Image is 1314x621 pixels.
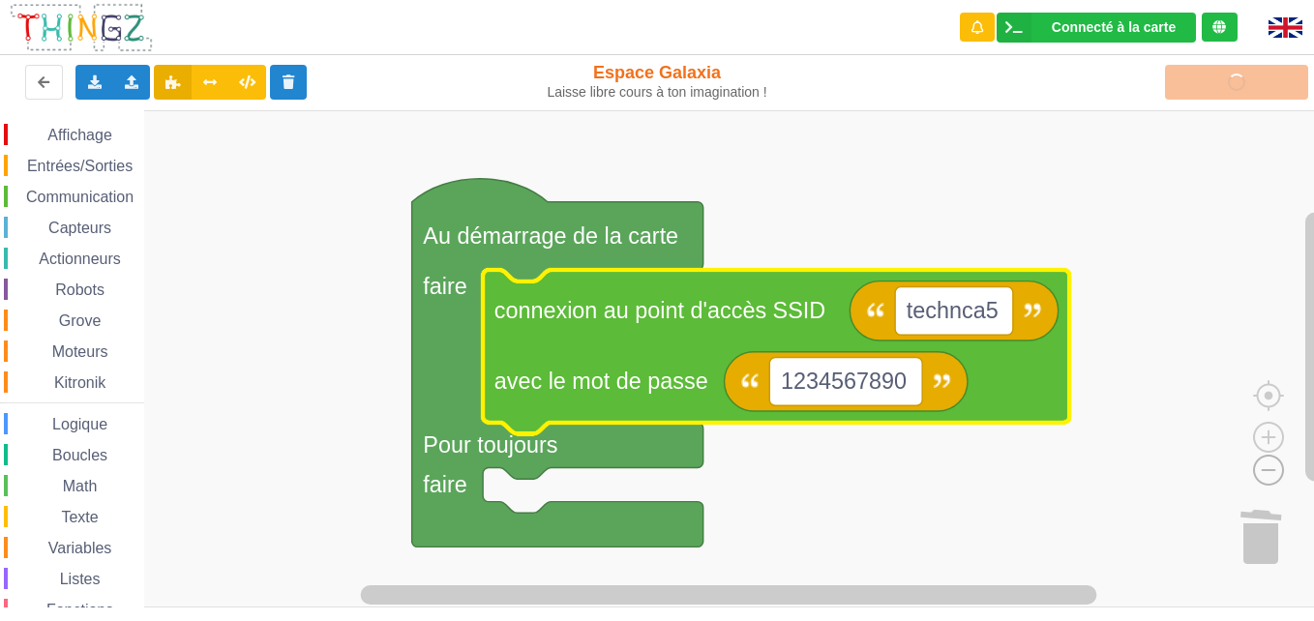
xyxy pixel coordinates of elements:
span: Listes [57,571,104,587]
text: faire [423,274,466,299]
span: Entrées/Sorties [24,158,135,174]
img: gb.png [1269,17,1302,38]
span: Boucles [49,447,110,463]
text: 1234567890 [781,369,907,394]
div: Ta base fonctionne bien ! [997,13,1196,43]
span: Kitronik [51,374,108,391]
span: Fonctions [44,602,116,618]
span: Variables [45,540,115,556]
text: faire [423,472,466,497]
span: Logique [49,416,110,432]
text: connexion au point d'accès SSID [494,298,825,323]
span: Actionneurs [36,251,124,267]
img: thingz_logo.png [9,2,154,53]
span: Math [60,478,101,494]
div: Tu es connecté au serveur de création de Thingz [1202,13,1238,42]
span: Texte [58,509,101,525]
text: avec le mot de passe [494,369,708,394]
text: technca5 [907,298,999,323]
text: Au démarrage de la carte [423,223,678,249]
span: Communication [23,189,136,205]
span: Robots [52,281,107,298]
span: Moteurs [49,343,111,360]
div: Laisse libre cours à ton imagination ! [546,84,768,101]
text: Pour toujours [423,432,557,458]
span: Capteurs [45,220,114,236]
div: Espace Galaxia [546,62,768,101]
span: Affichage [45,127,114,143]
div: Connecté à la carte [1052,20,1176,34]
span: Grove [56,312,105,329]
